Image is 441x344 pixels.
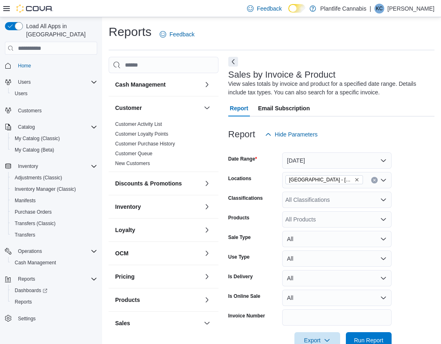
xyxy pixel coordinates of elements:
[380,177,387,183] button: Open list of options
[11,196,39,206] a: Manifests
[115,226,135,234] h3: Loyalty
[15,259,56,266] span: Cash Management
[320,4,366,13] p: Plantlife Cannabis
[15,232,35,238] span: Transfers
[115,179,182,188] h3: Discounts & Promotions
[18,248,42,255] span: Operations
[262,126,321,143] button: Hide Parameters
[228,254,249,260] label: Use Type
[11,258,97,268] span: Cash Management
[115,161,150,166] a: New Customers
[18,63,31,69] span: Home
[2,161,100,172] button: Inventory
[18,315,36,322] span: Settings
[202,272,212,281] button: Pricing
[11,230,38,240] a: Transfers
[11,286,51,295] a: Dashboards
[109,119,218,172] div: Customer
[18,79,31,85] span: Users
[11,89,31,98] a: Users
[11,230,97,240] span: Transfers
[371,177,378,183] button: Clear input
[115,141,175,147] a: Customer Purchase History
[15,161,41,171] button: Inventory
[230,100,248,116] span: Report
[285,175,363,184] span: Grande Prairie - Westgate
[228,57,238,67] button: Next
[15,135,60,142] span: My Catalog (Classic)
[115,160,150,167] span: New Customers
[15,197,36,204] span: Manifests
[115,249,200,257] button: OCM
[374,4,384,13] div: Kiara Craig
[115,104,142,112] h3: Customer
[228,214,249,221] label: Products
[115,151,152,156] a: Customer Queue
[11,297,35,307] a: Reports
[2,273,100,285] button: Reports
[376,4,383,13] span: KC
[380,216,387,223] button: Open list of options
[115,80,200,89] button: Cash Management
[15,174,62,181] span: Adjustments (Classic)
[15,220,56,227] span: Transfers (Classic)
[115,150,152,157] span: Customer Queue
[11,134,97,143] span: My Catalog (Classic)
[11,173,97,183] span: Adjustments (Classic)
[11,258,59,268] a: Cash Management
[354,177,359,182] button: Remove Grande Prairie - Westgate from selection in this group
[8,172,100,183] button: Adjustments (Classic)
[115,296,140,304] h3: Products
[156,26,198,42] a: Feedback
[228,234,251,241] label: Sale Type
[11,219,59,228] a: Transfers (Classic)
[228,175,252,182] label: Locations
[115,80,166,89] h3: Cash Management
[11,286,97,295] span: Dashboards
[8,206,100,218] button: Purchase Orders
[115,319,200,327] button: Sales
[288,4,305,13] input: Dark Mode
[115,203,200,211] button: Inventory
[11,173,65,183] a: Adjustments (Classic)
[15,77,97,87] span: Users
[11,145,97,155] span: My Catalog (Beta)
[15,209,52,215] span: Purchase Orders
[289,176,353,184] span: [GEOGRAPHIC_DATA] - [GEOGRAPHIC_DATA]
[2,313,100,324] button: Settings
[15,287,47,294] span: Dashboards
[15,60,97,71] span: Home
[202,248,212,258] button: OCM
[115,296,200,304] button: Products
[15,106,45,116] a: Customers
[2,246,100,257] button: Operations
[115,273,134,281] h3: Pricing
[202,80,212,89] button: Cash Management
[282,231,392,247] button: All
[11,207,55,217] a: Purchase Orders
[282,152,392,169] button: [DATE]
[2,104,100,116] button: Customers
[15,186,76,192] span: Inventory Manager (Classic)
[228,156,257,162] label: Date Range
[115,226,200,234] button: Loyalty
[115,131,168,137] span: Customer Loyalty Points
[115,273,200,281] button: Pricing
[18,163,38,170] span: Inventory
[115,104,200,112] button: Customer
[115,319,130,327] h3: Sales
[11,196,97,206] span: Manifests
[228,80,430,97] div: View sales totals by invoice and product for a specified date range. Details include tax types. Y...
[115,249,129,257] h3: OCM
[388,4,434,13] p: [PERSON_NAME]
[16,4,53,13] img: Cova
[169,30,194,38] span: Feedback
[15,274,97,284] span: Reports
[2,76,100,88] button: Users
[228,70,336,80] h3: Sales by Invoice & Product
[8,144,100,156] button: My Catalog (Beta)
[15,77,34,87] button: Users
[2,121,100,133] button: Catalog
[15,161,97,171] span: Inventory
